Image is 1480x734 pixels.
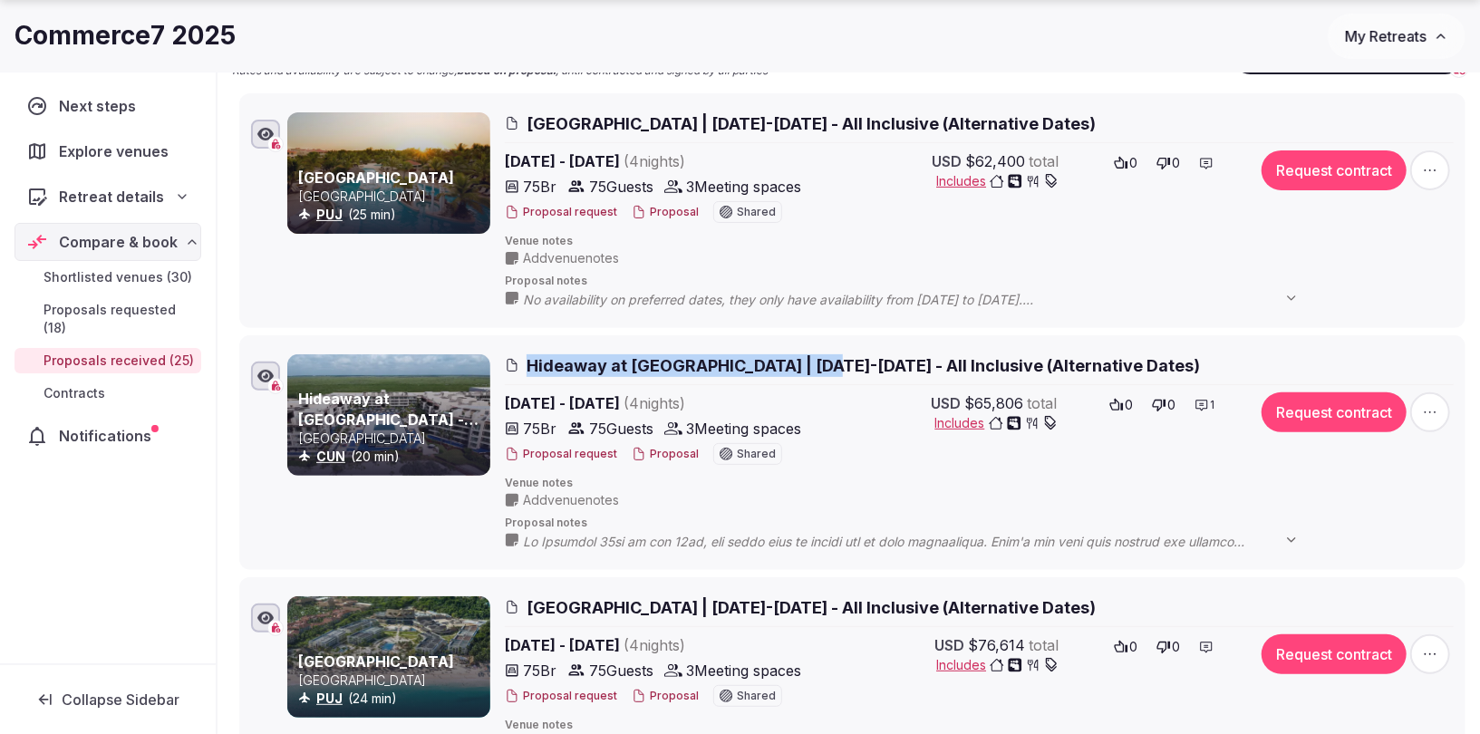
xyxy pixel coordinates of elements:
[505,447,617,462] button: Proposal request
[523,176,556,198] span: 75 Br
[316,207,343,222] a: PUJ
[1029,634,1059,656] span: total
[589,660,653,681] span: 75 Guests
[1189,392,1221,418] button: 1
[523,533,1317,551] span: Lo Ipsumdol 35si am con 12ad, eli seddo eius te incidi utl et dolo magnaaliqua. Enim'a min veni q...
[15,381,201,406] a: Contracts
[59,231,178,253] span: Compare & book
[15,297,201,341] a: Proposals requested (18)
[505,476,1454,491] span: Venue notes
[1173,638,1181,656] span: 0
[298,206,487,224] div: (25 min)
[632,205,699,220] button: Proposal
[298,652,454,671] a: [GEOGRAPHIC_DATA]
[505,689,617,704] button: Proposal request
[1262,392,1407,432] button: Request contract
[1168,396,1176,414] span: 0
[936,656,1059,674] button: Includes
[527,112,1096,135] span: [GEOGRAPHIC_DATA] | [DATE]-[DATE] - All Inclusive (Alternative Dates)
[589,176,653,198] span: 75 Guests
[932,392,962,414] span: USD
[298,169,454,187] a: [GEOGRAPHIC_DATA]
[686,176,801,198] span: 3 Meeting spaces
[15,265,201,290] a: Shortlisted venues (30)
[15,132,201,170] a: Explore venues
[1345,27,1427,45] span: My Retreats
[505,205,617,220] button: Proposal request
[505,150,824,172] span: [DATE] - [DATE]
[527,596,1096,619] span: [GEOGRAPHIC_DATA] | [DATE]-[DATE] - All Inclusive (Alternative Dates)
[59,425,159,447] span: Notifications
[298,188,487,206] p: [GEOGRAPHIC_DATA]
[968,634,1025,656] span: $76,614
[505,392,824,414] span: [DATE] - [DATE]
[44,301,194,337] span: Proposals requested (18)
[298,671,487,690] p: [GEOGRAPHIC_DATA]
[737,449,776,459] span: Shared
[59,95,143,117] span: Next steps
[1146,392,1182,418] button: 0
[1211,398,1215,413] span: 1
[965,392,1024,414] span: $65,806
[44,268,192,286] span: Shortlisted venues (30)
[505,274,1454,289] span: Proposal notes
[1328,14,1465,59] button: My Retreats
[1126,396,1134,414] span: 0
[523,291,1317,309] span: No availability on preferred dates, they only have availability from [DATE] to [DATE]. ALL INCLUS...
[505,234,1454,249] span: Venue notes
[1262,634,1407,674] button: Request contract
[62,691,179,709] span: Collapse Sidebar
[505,634,824,656] span: [DATE] - [DATE]
[589,418,653,439] span: 75 Guests
[624,394,685,412] span: ( 4 night s )
[632,689,699,704] button: Proposal
[298,690,487,708] div: (24 min)
[624,636,685,654] span: ( 4 night s )
[523,249,619,267] span: Add venue notes
[1130,154,1138,172] span: 0
[686,418,801,439] span: 3 Meeting spaces
[44,352,194,370] span: Proposals received (25)
[1028,392,1058,414] span: total
[59,186,164,208] span: Retreat details
[523,491,619,509] span: Add venue notes
[15,348,201,373] a: Proposals received (25)
[1130,638,1138,656] span: 0
[1173,154,1181,172] span: 0
[632,447,699,462] button: Proposal
[932,150,962,172] span: USD
[44,384,105,402] span: Contracts
[1262,150,1407,190] button: Request contract
[1029,150,1059,172] span: total
[1108,150,1144,176] button: 0
[527,354,1200,377] span: Hideaway at [GEOGRAPHIC_DATA] | [DATE]-[DATE] - All Inclusive (Alternative Dates)
[936,172,1059,190] button: Includes
[934,634,964,656] span: USD
[737,691,776,701] span: Shared
[523,418,556,439] span: 75 Br
[686,660,801,681] span: 3 Meeting spaces
[316,691,343,706] a: PUJ
[935,414,1058,432] button: Includes
[1108,634,1144,660] button: 0
[59,140,176,162] span: Explore venues
[737,207,776,217] span: Shared
[523,660,556,681] span: 75 Br
[15,18,236,53] h1: Commerce7 2025
[1151,634,1186,660] button: 0
[965,150,1025,172] span: $62,400
[298,448,487,466] div: (20 min)
[15,680,201,720] button: Collapse Sidebar
[15,87,201,125] a: Next steps
[624,152,685,170] span: ( 4 night s )
[1104,392,1139,418] button: 0
[1151,150,1186,176] button: 0
[15,417,201,455] a: Notifications
[505,718,1454,733] span: Venue notes
[505,516,1454,531] span: Proposal notes
[298,430,487,448] p: [GEOGRAPHIC_DATA]
[298,390,479,449] a: Hideaway at [GEOGRAPHIC_DATA] - Adults Only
